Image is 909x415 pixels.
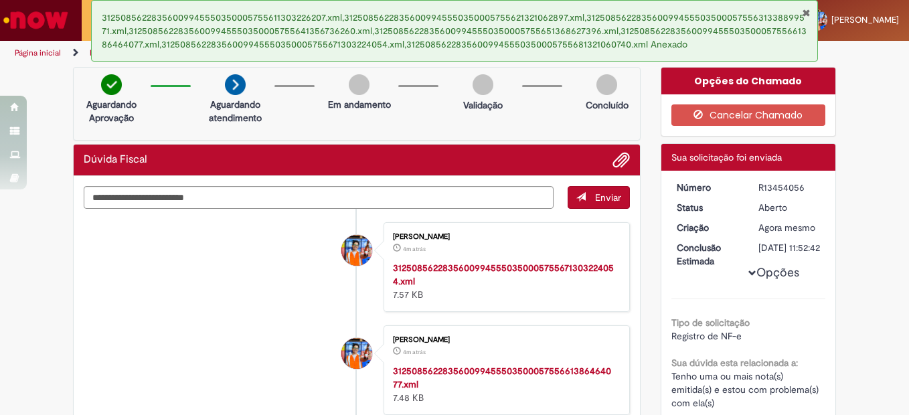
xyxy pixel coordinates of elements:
[79,98,144,124] p: Aguardando Aprovação
[586,98,629,112] p: Concluído
[758,181,821,194] div: R13454056
[225,74,246,95] img: arrow-next.png
[758,222,815,234] span: Agora mesmo
[403,348,426,356] time: 27/08/2025 17:49:26
[667,201,749,214] dt: Status
[671,151,782,163] span: Sua solicitação foi enviada
[393,262,614,287] a: 31250856228356009945550350005755671303224054.xml
[667,241,749,268] dt: Conclusão Estimada
[671,357,798,369] b: Sua dúvida esta relacionada a:
[90,48,189,58] a: Formulário de Atendimento
[595,191,621,203] span: Enviar
[84,186,554,209] textarea: Digite sua mensagem aqui...
[393,364,616,404] div: 7.48 KB
[349,74,369,95] img: img-circle-grey.png
[831,14,899,25] span: [PERSON_NAME]
[667,221,749,234] dt: Criação
[203,98,268,124] p: Aguardando atendimento
[393,233,616,241] div: [PERSON_NAME]
[568,186,630,209] button: Enviar
[661,68,836,94] div: Opções do Chamado
[393,336,616,344] div: [PERSON_NAME]
[802,7,811,18] button: Fechar Notificação
[463,98,503,112] p: Validação
[15,48,61,58] a: Página inicial
[671,330,742,342] span: Registro de NF-e
[1,7,70,33] img: ServiceNow
[403,348,426,356] span: 4m atrás
[341,338,372,369] div: Artur Lacerda
[10,41,596,66] ul: Trilhas de página
[84,154,147,166] h2: Dúvida Fiscal Histórico de tíquete
[596,74,617,95] img: img-circle-grey.png
[473,74,493,95] img: img-circle-grey.png
[341,235,372,266] div: Artur Lacerda
[758,222,815,234] time: 27/08/2025 17:52:39
[393,261,616,301] div: 7.57 KB
[403,245,426,253] span: 4m atrás
[393,365,611,390] a: 31250856228356009945550350005755661386464077.xml
[667,181,749,194] dt: Número
[758,241,821,254] div: [DATE] 11:52:42
[403,245,426,253] time: 27/08/2025 17:49:26
[671,104,826,126] button: Cancelar Chamado
[328,98,391,111] p: Em andamento
[671,370,821,409] span: Tenho uma ou mais nota(s) emitida(s) e estou com problema(s) com ela(s)
[102,11,807,50] span: 31250856228356009945550350005755611303226207.xml,31250856228356009945550350005755621321062897.xml...
[101,74,122,95] img: check-circle-green.png
[671,317,750,329] b: Tipo de solicitação
[612,151,630,169] button: Adicionar anexos
[758,221,821,234] div: 27/08/2025 17:52:39
[758,201,821,214] div: Aberto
